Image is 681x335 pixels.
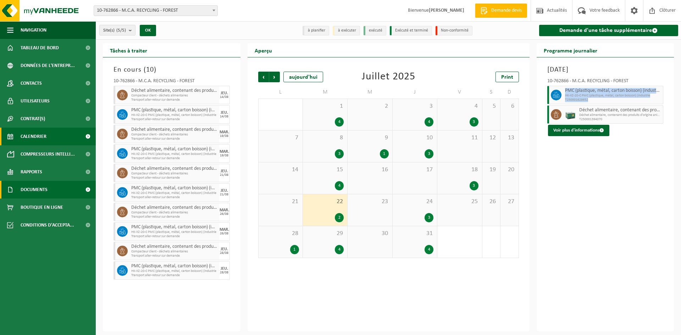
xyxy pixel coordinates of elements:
[220,173,228,177] div: 21/08
[99,25,135,35] button: Site(s)(5/5)
[220,130,229,134] div: MAR.
[131,254,217,258] span: Transport aller-retour sur demande
[351,134,388,142] span: 9
[482,86,500,99] td: S
[486,198,497,206] span: 26
[131,234,217,239] span: Transport aller-retour sur demande
[131,146,217,152] span: PMC (plastique, métal, carton boisson) (industriel)
[348,86,392,99] td: M
[21,163,42,181] span: Rapports
[351,102,388,110] span: 2
[303,86,348,99] td: M
[504,166,515,174] span: 20
[131,244,217,250] span: Déchet alimentaire, contenant des produits d'origine animale, emballage mélangé (sans verre), cat 3
[131,224,217,230] span: PMC (plastique, métal, carton boisson) (industriel)
[131,250,217,254] span: Compacteur client - déchets alimentaires
[425,245,433,254] div: 4
[140,25,156,36] button: OK
[21,57,75,74] span: Données de l'entrepr...
[335,117,344,127] div: 4
[500,86,519,99] td: D
[131,185,217,191] span: PMC (plastique, métal, carton boisson) (industriel)
[306,102,344,110] span: 1
[131,191,217,195] span: HK-XZ-20-C PMC (plastique, métal, carton boisson) (industrie
[429,8,464,13] strong: [PERSON_NAME]
[220,134,228,138] div: 19/08
[504,198,515,206] span: 27
[103,43,154,57] h2: Tâches à traiter
[565,98,661,102] span: T250001628652
[131,152,217,156] span: HK-XZ-20-C PMC (plastique, métal, carton boisson) (industrie
[131,176,217,180] span: Transport aller-retour sur demande
[131,98,217,102] span: Transport aller-retour sur demande
[262,134,299,142] span: 7
[220,193,228,196] div: 21/08
[486,102,497,110] span: 5
[362,72,415,82] div: Juillet 2025
[21,92,50,110] span: Utilisateurs
[283,72,323,82] div: aujourd'hui
[579,107,661,113] span: Déchet alimentaire, contenant des produits d'origine animale, emballage mélangé (sans verre), cat 3
[220,271,228,274] div: 28/08
[351,166,388,174] span: 16
[221,169,228,173] div: JEU.
[537,43,604,57] h2: Programme journalier
[306,134,344,142] span: 8
[262,230,299,238] span: 28
[131,195,217,200] span: Transport aller-retour sur demande
[441,134,478,142] span: 11
[390,26,432,35] li: Exécuté et terminé
[335,149,344,158] div: 3
[131,137,217,141] span: Transport aller-retour sur demande
[131,107,217,113] span: PMC (plastique, métal, carton boisson) (industriel)
[131,166,217,172] span: Déchet alimentaire, contenant des produits d'origine animale, emballage mélangé (sans verre), cat 3
[220,95,228,99] div: 14/08
[306,166,344,174] span: 15
[21,110,45,128] span: Contrat(s)
[547,79,664,86] div: 10-762866 - M.C.A. RECYCLING - FOREST
[579,117,661,122] span: T250001394070
[396,134,433,142] span: 10
[269,72,280,82] span: Suivant
[306,198,344,206] span: 22
[393,86,437,99] td: J
[131,127,217,133] span: Déchet alimentaire, contenant des produits d'origine animale, emballage mélangé (sans verre), cat 3
[248,43,279,57] h2: Aperçu
[306,230,344,238] span: 29
[335,181,344,190] div: 4
[548,125,609,136] button: Voir plus d'informations
[21,128,46,145] span: Calendrier
[221,247,228,251] div: JEU.
[470,117,478,127] div: 3
[131,211,217,215] span: Compacteur client - déchets alimentaires
[396,166,433,174] span: 17
[351,230,388,238] span: 30
[221,91,228,95] div: JEU.
[539,25,679,36] a: Demande d'une tâche supplémentaire
[220,150,229,154] div: MAR.
[131,117,217,122] span: Transport aller-retour sur demande
[441,102,478,110] span: 4
[501,74,513,80] span: Print
[103,25,126,36] span: Site(s)
[565,88,661,94] span: PMC (plastique, métal, carton boisson) (industriel)
[425,213,433,222] div: 3
[396,102,433,110] span: 3
[258,86,303,99] td: L
[351,198,388,206] span: 23
[21,145,75,163] span: Compresseurs intelli...
[486,166,497,174] span: 19
[495,72,519,82] a: Print
[396,230,433,238] span: 31
[333,26,360,35] li: à exécuter
[220,232,228,235] div: 26/08
[221,267,228,271] div: JEU.
[380,149,389,158] div: 1
[220,154,228,157] div: 19/08
[131,205,217,211] span: Déchet alimentaire, contenant des produits d'origine animale, emballage mélangé (sans verre), cat 3
[94,5,218,16] span: 10-762866 - M.C.A. RECYCLING - FOREST
[565,94,661,98] span: HK-XZ-20-C PMC (plastique, métal, carton boisson) (industrie
[441,166,478,174] span: 18
[303,26,329,35] li: à planifier
[21,181,48,199] span: Documents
